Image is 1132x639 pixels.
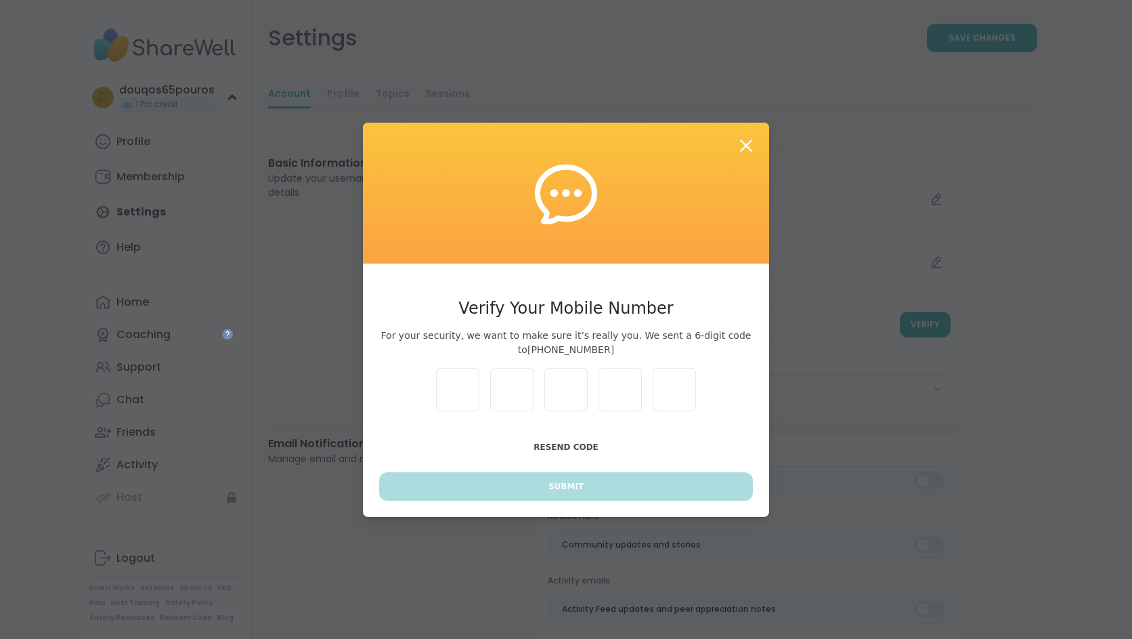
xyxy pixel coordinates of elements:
[534,442,598,452] span: Resend Code
[379,329,753,357] span: For your security, we want to make sure it’s really you. We sent a 6-digit code to [PHONE_NUMBER]
[379,433,753,461] button: Resend Code
[548,480,584,493] span: Submit
[222,329,233,339] iframe: Spotlight
[379,472,753,501] button: Submit
[379,296,753,321] h3: Verify Your Mobile Number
